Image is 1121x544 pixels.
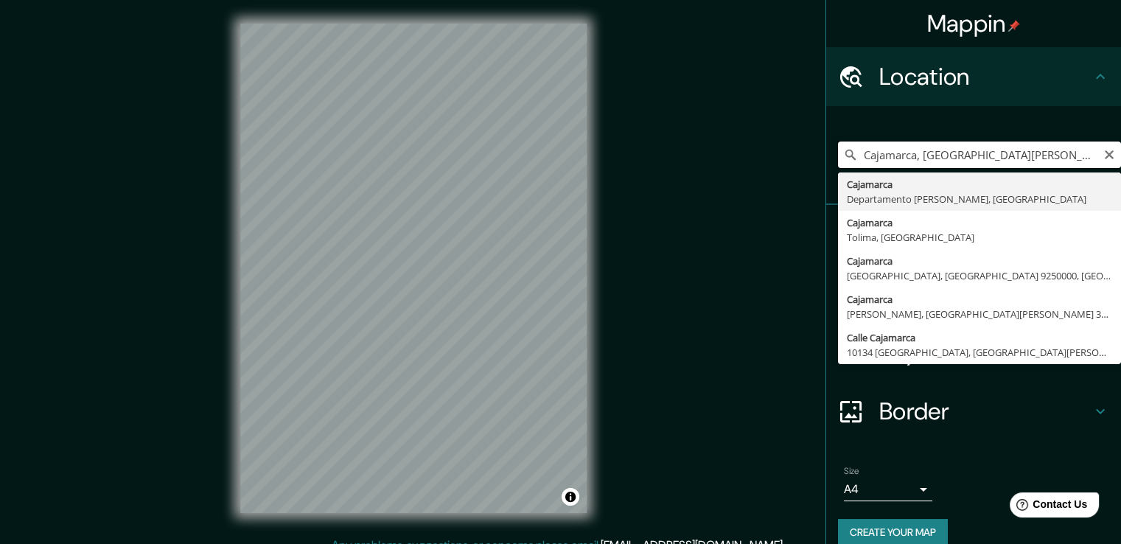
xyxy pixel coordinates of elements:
h4: Border [879,397,1092,426]
img: pin-icon.png [1008,20,1020,32]
div: Cajamarca [847,177,1112,192]
div: [GEOGRAPHIC_DATA], [GEOGRAPHIC_DATA] 9250000, [GEOGRAPHIC_DATA] [847,268,1112,283]
div: Border [826,382,1121,441]
div: 10134 [GEOGRAPHIC_DATA], [GEOGRAPHIC_DATA][PERSON_NAME], [GEOGRAPHIC_DATA] [847,345,1112,360]
iframe: Help widget launcher [990,487,1105,528]
div: Calle Cajamarca [847,330,1112,345]
div: [PERSON_NAME], [GEOGRAPHIC_DATA][PERSON_NAME] 3530000, [GEOGRAPHIC_DATA] [847,307,1112,321]
button: Toggle attribution [562,488,579,506]
div: A4 [844,478,932,501]
div: Cajamarca [847,292,1112,307]
div: Pins [826,205,1121,264]
div: Departamento [PERSON_NAME], [GEOGRAPHIC_DATA] [847,192,1112,206]
input: Pick your city or area [838,142,1121,168]
button: Clear [1103,147,1115,161]
h4: Location [879,62,1092,91]
div: Location [826,47,1121,106]
div: Cajamarca [847,215,1112,230]
h4: Mappin [927,9,1021,38]
canvas: Map [240,24,587,513]
div: Tolima, [GEOGRAPHIC_DATA] [847,230,1112,245]
div: Style [826,264,1121,323]
h4: Layout [879,338,1092,367]
div: Layout [826,323,1121,382]
label: Size [844,465,859,478]
div: Cajamarca [847,254,1112,268]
